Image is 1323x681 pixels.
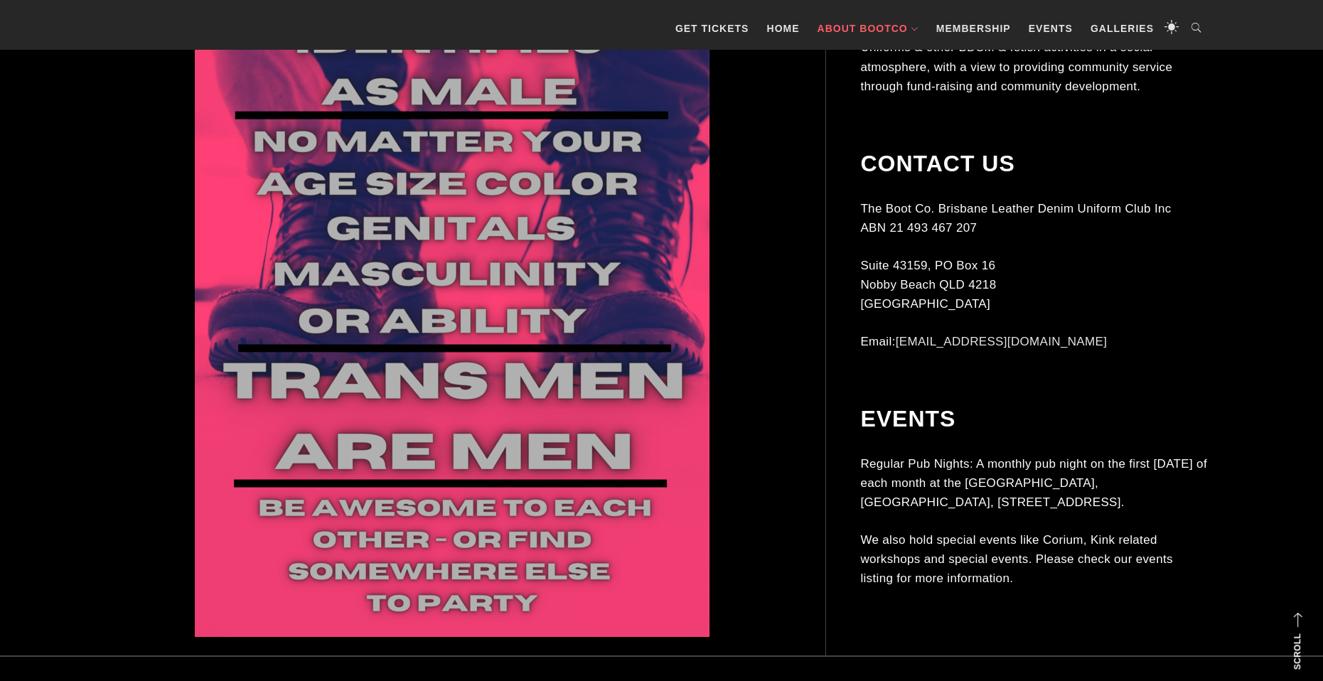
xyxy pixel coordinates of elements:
[668,7,756,50] a: GET TICKETS
[860,255,1209,313] p: Suite 43159, PO Box 16 Nobby Beach QLD 4218 [GEOGRAPHIC_DATA]
[810,7,926,50] a: About BootCo
[860,150,1209,177] h2: Contact Us
[860,454,1209,513] p: Regular Pub Nights: A monthly pub night on the first [DATE] of each month at the [GEOGRAPHIC_DATA...
[1292,633,1302,670] strong: Scroll
[860,405,1209,432] h2: Events
[896,334,1108,348] a: [EMAIL_ADDRESS][DOMAIN_NAME]
[1083,7,1161,50] a: Galleries
[860,199,1209,237] p: The Boot Co. Brisbane Leather Denim Uniform Club Inc ABN 21 493 467 207
[760,7,807,50] a: Home
[1022,7,1080,50] a: Events
[929,7,1018,50] a: Membership
[860,331,1209,350] p: Email:
[860,530,1209,589] p: We also hold special events like Corium, Kink related workshops and special events. Please check ...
